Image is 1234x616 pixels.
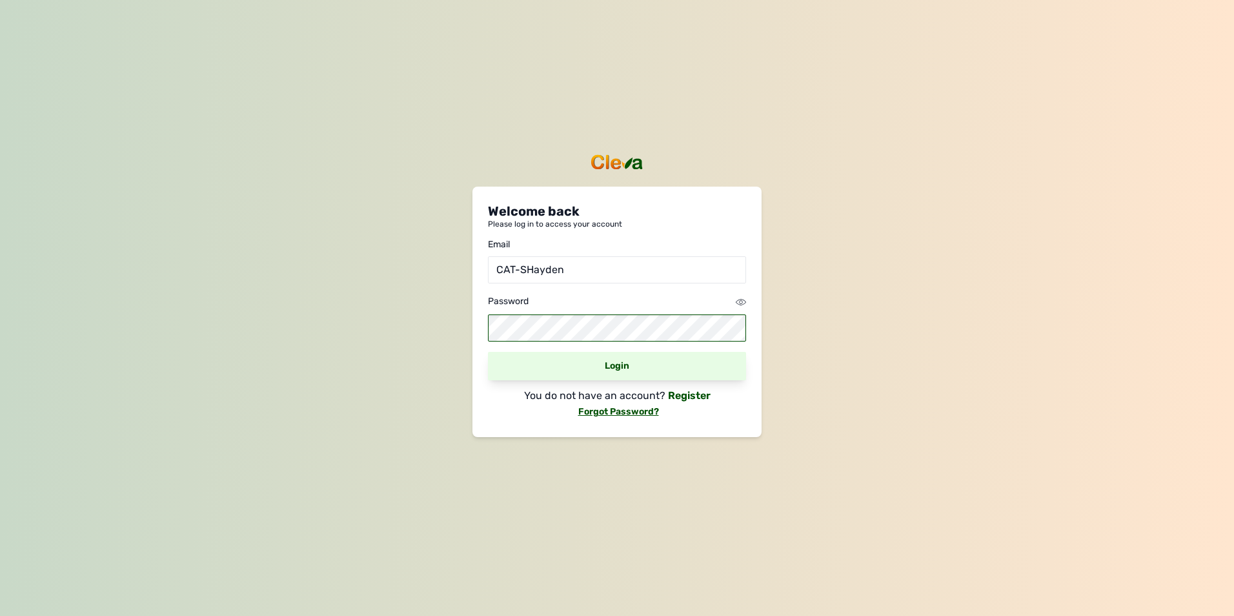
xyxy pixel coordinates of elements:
p: You do not have an account? [524,388,665,404]
p: Please log in to access your account [488,220,746,228]
img: cleva_logo.png [589,153,645,171]
div: Password [488,295,529,308]
div: Email [488,238,746,251]
a: Forgot Password? [576,406,659,417]
a: Register [665,389,711,402]
p: Welcome back [488,202,746,220]
div: Login [488,352,746,380]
